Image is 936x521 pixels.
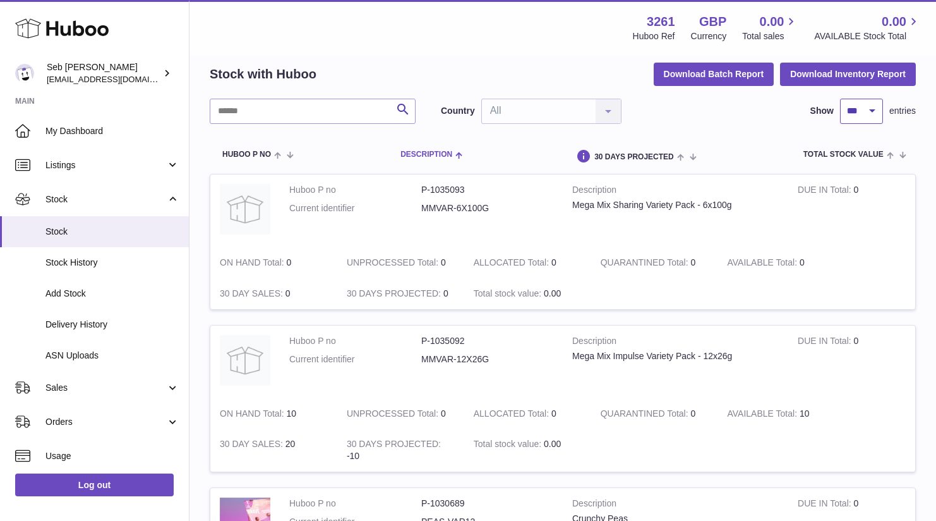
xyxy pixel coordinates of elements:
[474,288,544,302] strong: Total stock value
[798,185,853,198] strong: DUE IN Total
[882,13,906,30] span: 0.00
[788,175,915,247] td: 0
[45,193,166,205] span: Stock
[347,288,443,302] strong: 30 DAYS PROJECTED
[810,105,834,117] label: Show
[464,247,591,278] td: 0
[47,74,186,84] span: [EMAIL_ADDRESS][DOMAIN_NAME]
[728,408,800,422] strong: AVAILABLE Total
[45,288,179,300] span: Add Stock
[220,184,270,235] img: product image
[400,150,452,159] span: Description
[421,335,553,347] dd: P-1035092
[45,257,179,269] span: Stock History
[220,335,270,386] img: product image
[210,278,337,309] td: 0
[421,184,553,196] dd: P-1035093
[220,288,285,302] strong: 30 DAY SALES
[780,63,916,85] button: Download Inventory Report
[760,13,784,30] span: 0.00
[814,13,921,42] a: 0.00 AVAILABLE Stock Total
[798,336,853,349] strong: DUE IN Total
[464,398,591,429] td: 0
[337,398,464,429] td: 0
[289,498,421,510] dt: Huboo P no
[572,199,779,211] div: Mega Mix Sharing Variety Pack - 6x100g
[222,150,271,159] span: Huboo P no
[337,429,464,472] td: -10
[347,257,441,271] strong: UNPROCESSED Total
[691,408,696,419] span: 0
[220,439,285,452] strong: 30 DAY SALES
[788,326,915,398] td: 0
[572,350,779,362] div: Mega Mix Impulse Variety Pack - 12x26g
[572,184,779,199] strong: Description
[220,408,287,422] strong: ON HAND Total
[441,105,475,117] label: Country
[474,408,551,422] strong: ALLOCATED Total
[728,257,800,271] strong: AVAILABLE Total
[803,150,884,159] span: Total stock value
[814,30,921,42] span: AVAILABLE Stock Total
[47,61,160,85] div: Seb [PERSON_NAME]
[45,226,179,238] span: Stock
[45,319,179,331] span: Delivery History
[289,353,421,365] dt: Current identifier
[347,439,441,452] strong: 30 DAYS PROJECTED
[742,30,798,42] span: Total sales
[45,125,179,137] span: My Dashboard
[289,335,421,347] dt: Huboo P no
[421,498,553,510] dd: P-1030689
[742,13,798,42] a: 0.00 Total sales
[421,202,553,214] dd: MMVAR-6X100G
[289,184,421,196] dt: Huboo P no
[289,202,421,214] dt: Current identifier
[699,13,726,30] strong: GBP
[601,408,691,422] strong: QUARANTINED Total
[718,247,845,278] td: 0
[647,13,675,30] strong: 3261
[45,382,166,394] span: Sales
[210,247,337,278] td: 0
[210,398,337,429] td: 10
[45,159,166,171] span: Listings
[210,429,337,472] td: 20
[15,474,174,496] a: Log out
[889,105,916,117] span: entries
[347,408,441,422] strong: UNPROCESSED Total
[337,247,464,278] td: 0
[572,335,779,350] strong: Description
[544,439,561,449] span: 0.00
[691,257,696,267] span: 0
[572,498,779,513] strong: Description
[654,63,774,85] button: Download Batch Report
[45,450,179,462] span: Usage
[633,30,675,42] div: Huboo Ref
[594,153,674,161] span: 30 DAYS PROJECTED
[337,278,464,309] td: 0
[718,398,845,429] td: 10
[798,498,853,512] strong: DUE IN Total
[601,257,691,271] strong: QUARANTINED Total
[45,350,179,362] span: ASN Uploads
[544,288,561,298] span: 0.00
[474,257,551,271] strong: ALLOCATED Total
[45,416,166,428] span: Orders
[474,439,544,452] strong: Total stock value
[210,66,316,83] h2: Stock with Huboo
[15,64,34,83] img: ecom@bravefoods.co.uk
[421,353,553,365] dd: MMVAR-12X26G
[691,30,727,42] div: Currency
[220,257,287,271] strong: ON HAND Total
